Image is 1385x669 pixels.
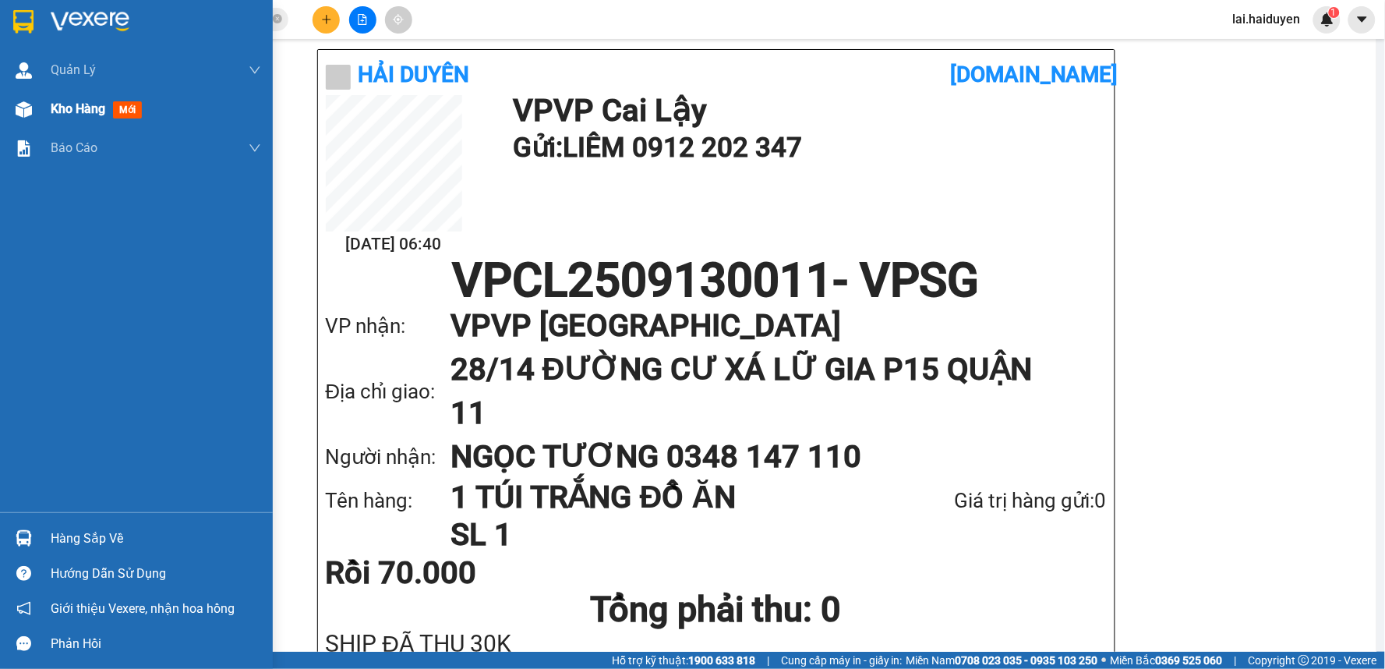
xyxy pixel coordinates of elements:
div: Địa chỉ giao: [326,376,450,408]
span: Miền Nam [906,652,1098,669]
strong: 0708 023 035 - 0935 103 250 [956,654,1098,667]
h1: VPCL2509130011 - VPSG [326,257,1107,304]
span: plus [321,14,332,25]
h1: 28/14 ĐƯỜNG CƯ XÁ LỮ GIA P15 QUẬN 11 [450,348,1076,435]
div: Tên hàng: [326,485,450,517]
div: VP Cai Lậy [13,13,122,32]
span: caret-down [1355,12,1369,27]
div: Rồi 70.000 [326,557,584,589]
div: LIÊM [13,32,122,51]
span: 1 [1331,7,1337,18]
button: caret-down [1348,6,1376,34]
span: Nhận: [133,15,171,31]
span: aim [393,14,404,25]
img: warehouse-icon [16,530,32,547]
div: SHIP ĐÃ THU 30K [326,631,1107,657]
div: Hàng sắp về [51,527,261,550]
button: aim [385,6,412,34]
span: Gửi: [13,15,37,31]
img: warehouse-icon [16,101,32,118]
span: Quản Lý [51,60,96,80]
span: DĐ: [133,100,156,116]
span: ⚪️ [1102,657,1107,664]
span: 28/14 ĐƯỜNG CƯ XÁ LỮ GIA P15 QUẬN 11 [133,91,277,200]
span: Giới thiệu Vexere, nhận hoa hồng [51,599,235,618]
strong: 1900 633 818 [688,654,755,667]
span: down [249,64,261,76]
span: Cung cấp máy in - giấy in: [781,652,903,669]
div: 0912202347 [13,51,122,73]
button: plus [313,6,340,34]
span: Hỗ trợ kỹ thuật: [612,652,755,669]
h1: VP VP [GEOGRAPHIC_DATA] [450,304,1076,348]
div: Giá trị hàng gửi: 0 [872,485,1107,517]
img: solution-icon [16,140,32,157]
h1: 1 TÚI TRẮNG ĐỒ ĂN [450,479,872,516]
span: question-circle [16,566,31,581]
strong: 0369 525 060 [1156,654,1223,667]
div: Phản hồi [51,632,261,656]
span: | [1235,652,1237,669]
button: file-add [349,6,376,34]
div: NGỌC TƯƠNG [133,51,291,69]
div: VP nhận: [326,310,450,342]
h1: VP VP Cai Lậy [513,95,1099,126]
span: copyright [1298,655,1309,666]
span: | [767,652,769,669]
b: Hải Duyên [359,62,470,87]
b: [DOMAIN_NAME] [950,62,1118,87]
span: close-circle [273,12,282,27]
img: logo-vxr [13,10,34,34]
sup: 1 [1329,7,1340,18]
span: mới [113,101,142,119]
span: Miền Bắc [1111,652,1223,669]
h1: NGỌC TƯƠNG 0348 147 110 [450,435,1076,479]
span: file-add [357,14,368,25]
span: close-circle [273,14,282,23]
h2: [DATE] 06:40 [326,232,462,257]
div: Hướng dẫn sử dụng [51,562,261,586]
span: Báo cáo [51,138,97,158]
h1: Tổng phải thu: 0 [326,589,1107,631]
h1: SL 1 [450,516,872,554]
div: Người nhận: [326,441,450,473]
span: lai.haiduyen [1221,9,1313,29]
div: 0348147110 [133,69,291,91]
span: message [16,636,31,651]
h1: Gửi: LIÊM 0912 202 347 [513,126,1099,169]
img: warehouse-icon [16,62,32,79]
div: VP [GEOGRAPHIC_DATA] [133,13,291,51]
span: notification [16,601,31,616]
img: icon-new-feature [1320,12,1334,27]
span: Kho hàng [51,101,105,116]
span: down [249,142,261,154]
